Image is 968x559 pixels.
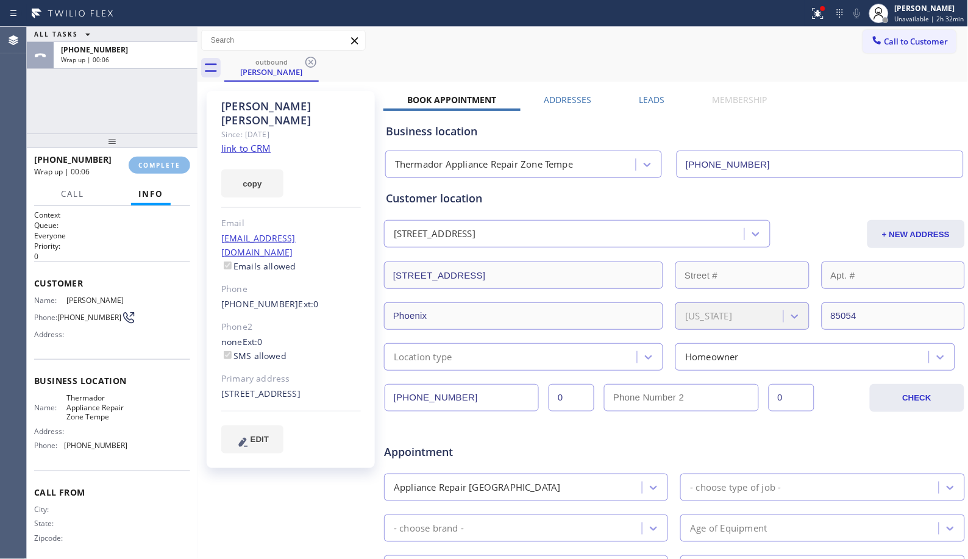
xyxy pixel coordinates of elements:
div: [PERSON_NAME] [895,3,964,13]
p: 0 [34,251,190,262]
a: link to CRM [221,142,271,154]
label: Emails allowed [221,260,296,272]
a: [PHONE_NUMBER] [221,298,299,310]
span: Address: [34,427,66,436]
span: [PHONE_NUMBER] [57,313,121,322]
h1: Context [34,210,190,220]
button: COMPLETE [129,157,190,174]
span: Wrap up | 00:06 [61,55,109,64]
button: Mute [849,5,866,22]
input: Address [384,262,663,289]
button: ALL TASKS [27,27,102,41]
span: Thermador Appliance Repair Zone Tempe [66,393,127,421]
span: EDIT [251,435,269,444]
span: Address: [34,330,66,339]
a: [EMAIL_ADDRESS][DOMAIN_NAME] [221,232,296,258]
div: Customer location [386,190,963,207]
input: Phone Number [385,384,539,411]
span: Appointment [384,444,576,460]
span: Call [61,188,84,199]
button: copy [221,169,283,198]
span: ALL TASKS [34,30,78,38]
label: Addresses [544,94,592,105]
span: Phone: [34,441,64,450]
input: Phone Number 2 [604,384,758,411]
h2: Queue: [34,220,190,230]
input: Search [202,30,365,50]
input: Apt. # [822,262,965,289]
span: [PHONE_NUMBER] [34,154,112,165]
div: [PERSON_NAME] [226,66,318,77]
input: Phone Number [677,151,963,178]
label: Leads [639,94,665,105]
div: [STREET_ADDRESS] [221,387,361,401]
span: Ext: 0 [243,336,263,347]
span: COMPLETE [138,161,180,169]
div: Appliance Repair [GEOGRAPHIC_DATA] [394,480,561,494]
span: Ext: 0 [299,298,319,310]
span: Name: [34,403,66,412]
span: State: [34,519,66,528]
span: Business location [34,375,190,386]
div: Email [221,216,361,230]
div: Phone2 [221,320,361,334]
div: Primary address [221,372,361,386]
label: SMS allowed [221,350,286,361]
span: Phone: [34,313,57,322]
span: [PERSON_NAME] [66,296,127,305]
div: none [221,335,361,363]
button: Call [54,182,91,206]
input: ZIP [822,302,965,330]
div: - choose type of job - [690,480,781,494]
input: City [384,302,663,330]
label: Membership [713,94,767,105]
button: Call to Customer [863,30,956,53]
input: Emails allowed [224,262,232,269]
span: Info [138,188,163,199]
div: Since: [DATE] [221,127,361,141]
span: [PHONE_NUMBER] [61,45,128,55]
div: Location type [394,350,452,364]
input: Ext. 2 [769,384,814,411]
span: [PHONE_NUMBER] [64,441,128,450]
span: Call to Customer [884,36,948,47]
input: SMS allowed [224,351,232,359]
div: [STREET_ADDRESS] [394,227,475,241]
span: Zipcode: [34,533,66,543]
div: Homeowner [685,350,739,364]
h2: Priority: [34,241,190,251]
div: David Wolford [226,54,318,80]
span: Name: [34,296,66,305]
div: - choose brand - [394,521,464,535]
div: Thermador Appliance Repair Zone Tempe [395,158,573,172]
div: outbound [226,57,318,66]
button: CHECK [870,384,964,412]
div: Business location [386,123,963,140]
input: Ext. [549,384,594,411]
button: + NEW ADDRESS [867,220,965,248]
span: Call From [34,486,190,498]
button: EDIT [221,425,283,454]
span: Unavailable | 2h 32min [895,15,964,23]
input: Street # [675,262,809,289]
label: Book Appointment [407,94,497,105]
span: Wrap up | 00:06 [34,166,90,177]
div: Age of Equipment [690,521,767,535]
button: Info [131,182,171,206]
div: Phone [221,282,361,296]
div: [PERSON_NAME] [PERSON_NAME] [221,99,361,127]
span: City: [34,505,66,514]
span: Customer [34,277,190,289]
p: Everyone [34,230,190,241]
